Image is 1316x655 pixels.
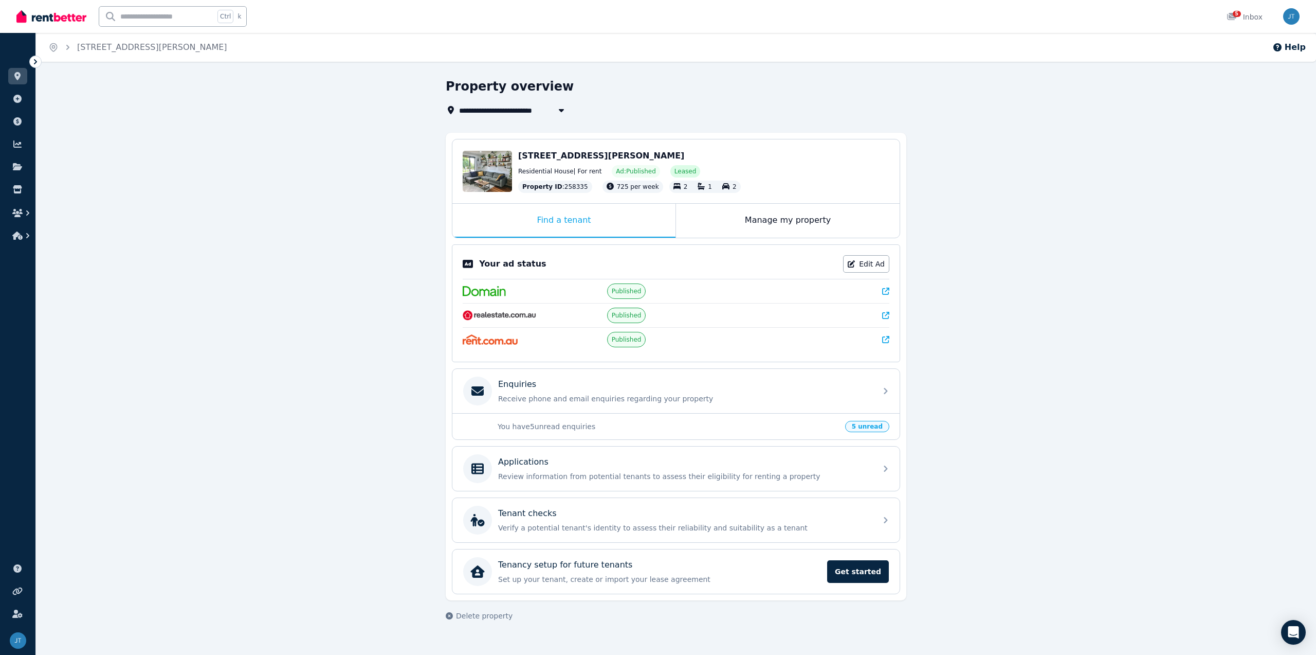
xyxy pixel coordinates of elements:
img: RealEstate.com.au [463,310,536,321]
a: Edit Ad [843,255,889,273]
p: Set up your tenant, create or import your lease agreement [498,574,821,585]
p: Review information from potential tenants to assess their eligibility for renting a property [498,471,870,482]
span: Published [612,287,642,295]
p: Receive phone and email enquiries regarding your property [498,394,870,404]
p: Applications [498,456,549,468]
div: Inbox [1227,12,1263,22]
p: Tenancy setup for future tenants [498,559,632,571]
a: EnquiriesReceive phone and email enquiries regarding your property [452,369,900,413]
p: Your ad status [479,258,546,270]
img: Rent.com.au [463,334,518,345]
a: ApplicationsReview information from potential tenants to assess their eligibility for renting a p... [452,447,900,491]
p: Verify a potential tenant's identity to assess their reliability and suitability as a tenant [498,523,870,533]
span: Published [612,335,642,344]
span: 2 [684,183,688,190]
span: 1 [708,183,712,190]
span: Get started [827,560,889,583]
img: Domain.com.au [463,286,506,296]
span: Published [612,311,642,320]
img: RentBetter [16,9,86,24]
div: Manage my property [676,204,900,238]
img: Jacek Tomaka [1283,8,1300,25]
span: 5 unread [845,421,889,432]
a: Tenancy setup for future tenantsSet up your tenant, create or import your lease agreementGet started [452,550,900,594]
div: : 258335 [518,181,592,193]
button: Delete property [446,611,513,621]
span: Ad: Published [616,167,655,175]
span: [STREET_ADDRESS][PERSON_NAME] [518,151,684,161]
span: Residential House | For rent [518,167,601,175]
h1: Property overview [446,78,574,95]
span: Property ID [522,183,562,191]
nav: Breadcrumb [36,33,240,62]
p: You have 5 unread enquiries [498,421,839,432]
span: Leased [674,167,696,175]
span: Ctrl [217,10,233,23]
span: 5 [1233,11,1241,17]
span: 2 [733,183,737,190]
a: Tenant checksVerify a potential tenant's identity to assess their reliability and suitability as ... [452,498,900,542]
span: k [237,12,241,21]
p: Tenant checks [498,507,557,520]
a: [STREET_ADDRESS][PERSON_NAME] [77,42,227,52]
img: Jacek Tomaka [10,632,26,649]
span: Delete property [456,611,513,621]
button: Help [1272,41,1306,54]
div: Find a tenant [452,204,675,238]
span: 725 per week [617,183,659,190]
p: Enquiries [498,378,536,391]
div: Open Intercom Messenger [1281,620,1306,645]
